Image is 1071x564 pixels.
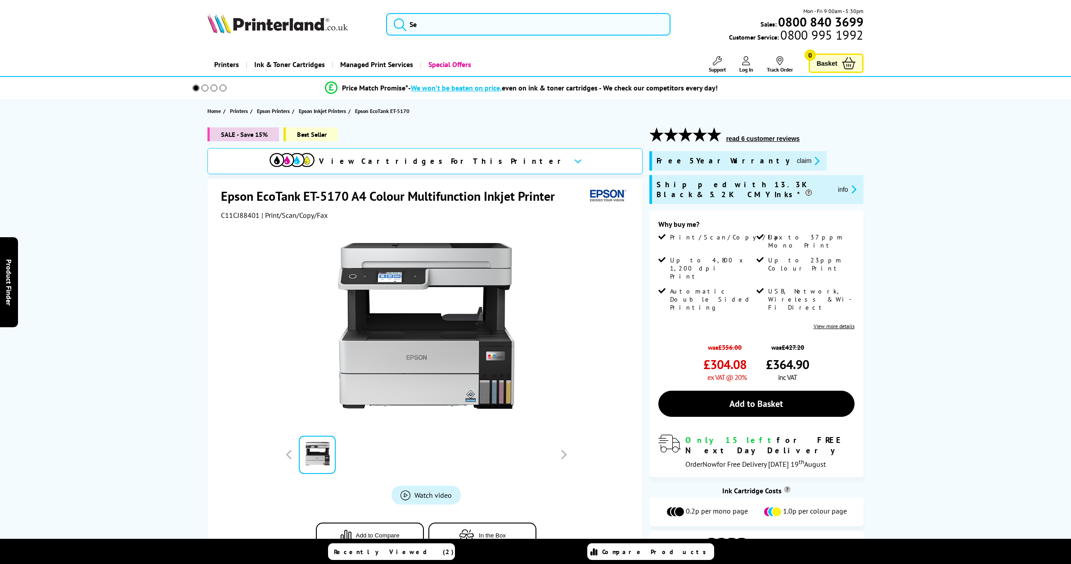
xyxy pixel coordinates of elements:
[794,156,823,166] button: promo-description
[782,343,804,352] strike: £427.20
[768,233,853,249] span: Up to 37ppm Mono Print
[332,53,420,76] a: Managed Print Services
[778,373,797,382] span: inc VAT
[207,14,374,35] a: Printerland Logo
[685,435,855,456] div: for FREE Next Day Delivery
[817,57,837,69] span: Basket
[319,156,567,166] span: View Cartridges For This Printer
[670,256,755,280] span: Up to 4,800 x 1,200 dpi Print
[257,106,290,116] span: Epson Printers
[657,180,831,199] span: Shipped with 13.3K Black & 5.2K CMY Inks*
[779,31,863,39] span: 0800 995 1992
[602,548,711,556] span: Compare Products
[221,211,260,220] span: C11CJ88401
[207,14,348,33] img: Printerland Logo
[649,486,864,495] div: Ink Cartridge Costs
[686,506,748,517] span: 0.2p per mono page
[246,53,332,76] a: Ink & Toner Cartridges
[230,106,248,116] span: Printers
[479,532,506,539] span: In the Box
[411,83,502,92] span: We won’t be beaten on price,
[739,66,753,73] span: Log In
[386,13,670,36] input: Se
[656,537,857,552] button: View Cartridges
[270,153,315,167] img: cmyk-icon.svg
[724,135,802,143] button: read 6 customer reviews
[670,287,755,311] span: Automatic Double Sided Printing
[207,53,246,76] a: Printers
[299,106,346,116] span: Epson Inkjet Printers
[355,108,409,114] span: Epson EcoTank ET-5170
[805,50,816,61] span: 0
[261,211,328,220] span: | Print/Scan/Copy/Fax
[709,56,726,73] a: Support
[768,256,853,272] span: Up to 23ppm Colour Print
[739,56,753,73] a: Log In
[703,338,747,352] span: was
[809,54,864,73] a: Basket 0
[835,184,859,194] button: promo-description
[328,543,455,560] a: Recently Viewed (2)
[221,188,564,204] h1: Epson EcoTank ET-5170 A4 Colour Multifunction Inkjet Printer
[670,233,786,241] span: Print/Scan/Copy/Fax
[703,356,747,373] span: £304.08
[338,238,514,414] img: Epson EcoTank ET-5170
[207,127,279,141] span: SALE - Save 15%
[408,83,718,92] div: - even on ink & toner cartridges - We check our competitors every day!
[587,543,714,560] a: Compare Products
[766,356,809,373] span: £364.90
[658,435,855,468] div: modal_delivery
[803,7,864,15] span: Mon - Fri 9:00am - 5:30pm
[334,548,454,556] span: Recently Viewed (2)
[254,53,325,76] span: Ink & Toner Cartridges
[283,127,338,141] span: Best Seller
[180,80,863,96] li: modal_Promise
[316,523,424,548] button: Add to Compare
[428,523,536,548] button: In the Box
[767,56,793,73] a: Track Order
[778,14,864,30] b: 0800 840 3699
[299,106,348,116] a: Epson Inkjet Printers
[657,156,790,166] span: Free 5 Year Warranty
[768,287,853,311] span: USB, Network, Wireless & Wi-Fi Direct
[414,491,452,500] span: Watch video
[685,435,777,445] span: Only 15 left
[777,18,864,26] a: 0800 840 3699
[685,460,826,469] span: Order for Free Delivery [DATE] 19 August
[766,338,809,352] span: was
[799,458,804,466] sup: th
[704,538,749,552] img: Cartridges
[707,373,747,382] span: ex VAT @ 20%
[356,532,400,539] span: Add to Compare
[729,31,863,41] span: Customer Service:
[391,486,461,505] a: Product_All_Videos
[342,83,408,92] span: Price Match Promise*
[702,460,717,469] span: Now
[784,486,791,493] sup: Cost per page
[814,323,855,329] a: View more details
[207,106,223,116] a: Home
[783,506,847,517] span: 1.0p per colour page
[207,106,221,116] span: Home
[760,20,777,28] span: Sales:
[718,343,742,352] strike: £356.00
[586,188,628,204] img: Epson
[4,259,13,305] span: Product Finder
[257,106,292,116] a: Epson Printers
[658,391,855,417] a: Add to Basket
[709,66,726,73] span: Support
[658,220,855,233] div: Why buy me?
[420,53,478,76] a: Special Offers
[230,106,250,116] a: Printers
